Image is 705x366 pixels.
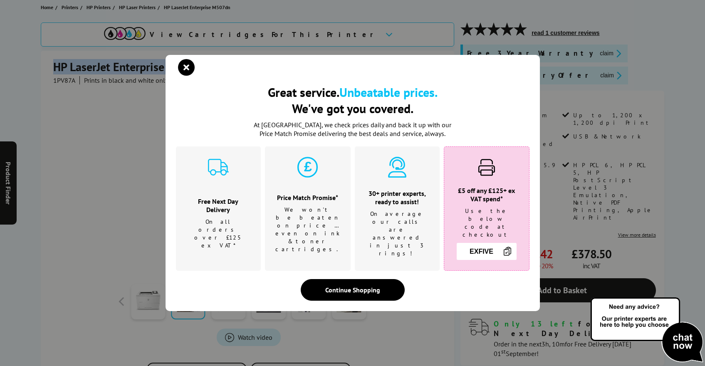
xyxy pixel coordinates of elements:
[297,157,318,178] img: price-promise-cyan.svg
[387,157,408,178] img: expert-cyan.svg
[301,279,405,301] div: Continue Shopping
[589,296,705,364] img: Open Live Chat window
[455,186,519,203] h3: £5 off any £125+ ex VAT spend*
[502,246,512,256] img: Copy Icon
[339,84,438,100] b: Unbeatable prices.
[186,197,250,214] h3: Free Next Day Delivery
[208,157,229,178] img: delivery-cyan.svg
[176,84,529,116] h2: Great service. We've got you covered.
[180,61,193,74] button: close modal
[249,121,457,138] p: At [GEOGRAPHIC_DATA], we check prices daily and back it up with our Price Match Promise deliverin...
[365,210,429,257] p: On average our calls are answered in just 3 rings!
[455,207,519,239] p: Use the below code at checkout
[186,218,250,250] p: On all orders over £125 ex VAT*
[365,189,429,206] h3: 30+ printer experts, ready to assist!
[275,206,340,253] p: We won't be beaten on price …even on ink & toner cartridges.
[275,193,340,202] h3: Price Match Promise*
